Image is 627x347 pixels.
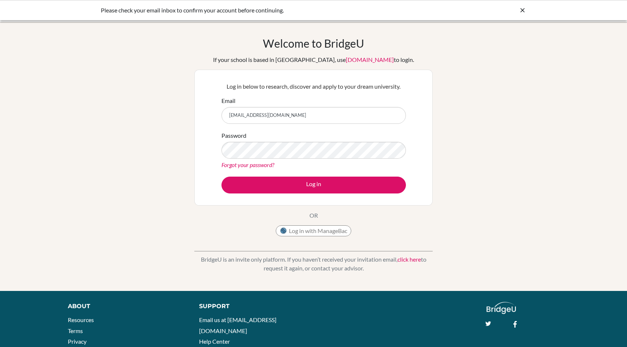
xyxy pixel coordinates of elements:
div: Support [199,302,305,311]
a: [DOMAIN_NAME] [346,56,394,63]
button: Log in [221,177,406,193]
p: BridgeU is an invite only platform. If you haven’t received your invitation email, to request it ... [194,255,433,273]
a: Email us at [EMAIL_ADDRESS][DOMAIN_NAME] [199,316,276,334]
img: logo_white@2x-f4f0deed5e89b7ecb1c2cc34c3e3d731f90f0f143d5ea2071677605dd97b5244.png [487,302,516,314]
label: Password [221,131,246,140]
div: About [68,302,183,311]
div: If your school is based in [GEOGRAPHIC_DATA], use to login. [213,55,414,64]
a: Resources [68,316,94,323]
div: Please check your email inbox to confirm your account before continuing. [101,6,416,15]
a: click here [397,256,421,263]
a: Help Center [199,338,230,345]
p: OR [309,211,318,220]
p: Log in below to research, discover and apply to your dream university. [221,82,406,91]
a: Terms [68,327,83,334]
button: Log in with ManageBac [276,225,351,236]
label: Email [221,96,235,105]
h1: Welcome to BridgeU [263,37,364,50]
a: Privacy [68,338,87,345]
a: Forgot your password? [221,161,274,168]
